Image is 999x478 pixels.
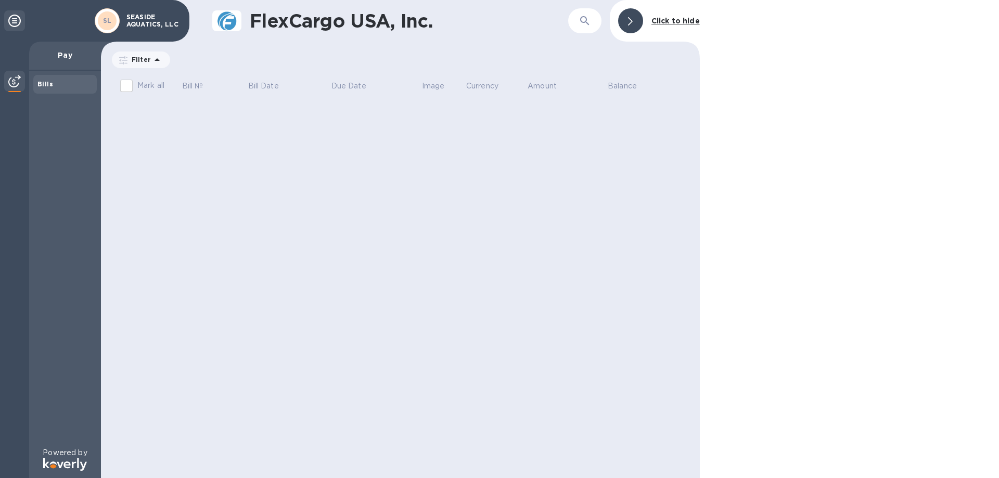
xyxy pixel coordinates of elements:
[248,81,279,92] p: Bill Date
[126,14,178,28] p: SEASIDE AQUATICS, LLC
[137,80,164,91] p: Mark all
[103,17,112,24] b: SL
[37,80,53,88] b: Bills
[248,81,292,92] span: Bill Date
[466,81,498,92] p: Currency
[43,447,87,458] p: Powered by
[331,81,366,92] p: Due Date
[37,50,93,60] p: Pay
[250,10,523,32] h1: FlexCargo USA, Inc.
[608,81,650,92] span: Balance
[528,81,570,92] span: Amount
[182,81,217,92] span: Bill №
[182,81,203,92] p: Bill №
[528,81,557,92] p: Amount
[331,81,380,92] span: Due Date
[422,81,445,92] p: Image
[127,55,151,64] p: Filter
[651,17,700,25] b: Click to hide
[43,458,87,471] img: Logo
[608,81,637,92] p: Balance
